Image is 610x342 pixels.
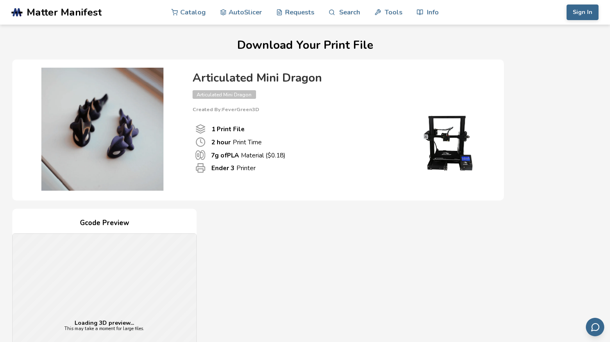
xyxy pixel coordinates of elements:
button: Send feedback via email [586,318,604,336]
h1: Download Your Print File [12,39,598,52]
span: Printer [195,163,206,173]
p: Material ($ 0.18 ) [211,151,286,160]
span: Matter Manifest [27,7,102,18]
p: Created By: FeverGreen3D [193,107,488,112]
span: Material Used [195,150,205,160]
button: Sign In [567,5,599,20]
b: 1 Print File [211,125,245,133]
b: Ender 3 [211,164,234,172]
img: Printer [406,112,488,174]
p: Loading 3D preview... [64,320,144,326]
p: Print Time [211,138,262,146]
span: Articulated Mini Dragon [193,90,256,99]
p: Printer [211,164,256,172]
p: This may take a moment for large files. [64,326,144,332]
img: Product [20,68,184,191]
b: 2 hour [211,138,231,146]
b: 7 g of PLA [211,151,239,160]
span: Number Of Print files [195,124,206,134]
h4: Gcode Preview [12,217,197,230]
h4: Articulated Mini Dragon [193,72,488,84]
span: Print Time [195,137,206,147]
